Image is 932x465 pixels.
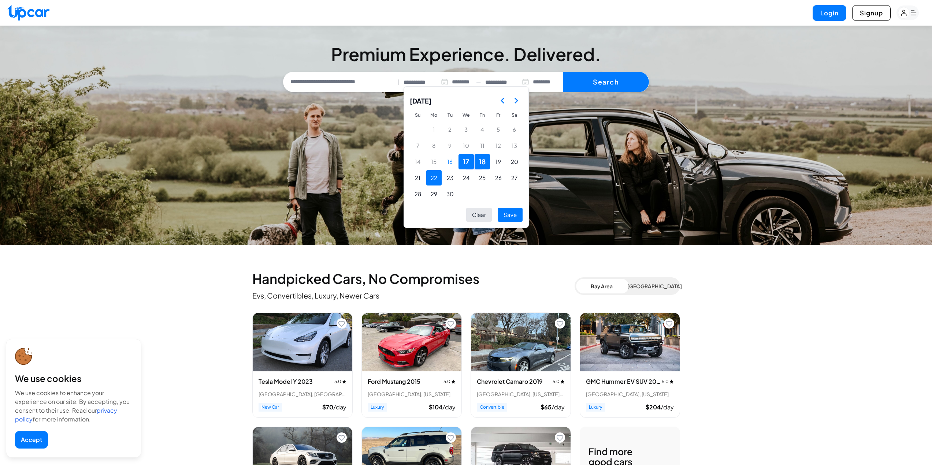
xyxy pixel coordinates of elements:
[410,109,523,202] table: September 2025
[458,122,474,137] button: Wednesday, September 3rd, 2025
[475,170,490,185] button: Thursday, September 25th, 2025
[337,432,347,443] button: Add to favorites
[669,379,674,383] img: star
[15,389,132,424] div: We use cookies to enhance your experience on our site. By accepting, you consent to their use. Re...
[446,432,456,443] button: Add to favorites
[498,208,523,222] button: Save
[426,154,442,169] button: Monday, September 15th, 2025
[446,318,456,329] button: Add to favorites
[553,379,565,385] span: 5.0
[15,372,132,384] div: We use cookies
[471,312,571,418] div: View details for Chevrolet Camaro 2019
[477,377,543,386] h3: Chevrolet Camaro 2019
[458,170,474,185] button: Wednesday, September 24th, 2025
[259,377,313,386] h3: Tesla Model Y 2023
[426,138,442,153] button: Monday, September 8th, 2025
[410,170,426,185] button: Sunday, September 21st, 2025
[507,122,522,137] button: Saturday, September 6th, 2025
[507,170,522,185] button: Saturday, September 27th, 2025
[471,313,571,371] img: Chevrolet Camaro 2019
[426,186,442,202] button: Monday, September 29th, 2025
[259,390,346,398] div: [GEOGRAPHIC_DATA], [GEOGRAPHIC_DATA]
[491,154,506,169] button: Friday, September 19th, 2025
[342,379,346,383] img: star
[813,5,846,21] button: Login
[442,109,458,121] th: Tuesday
[496,94,509,107] button: Go to the Previous Month
[476,78,481,86] span: —
[7,5,49,20] img: Upcar Logo
[410,138,426,153] button: Sunday, September 7th, 2025
[252,271,575,286] h2: Handpicked Cars, No Compromises
[563,72,649,92] button: Search
[552,403,565,411] span: /day
[15,348,32,365] img: cookie-icon.svg
[362,313,461,371] img: Ford Mustang 2015
[410,109,426,121] th: Sunday
[586,403,605,412] span: Luxury
[627,279,679,293] button: [GEOGRAPHIC_DATA]
[491,138,506,153] button: Friday, September 12th, 2025
[410,154,426,169] button: Sunday, September 14th, 2025
[458,154,474,169] button: Wednesday, September 17th, 2025, selected
[259,403,282,412] span: New Car
[334,379,346,385] span: 5.0
[368,403,387,412] span: Luxury
[322,403,333,411] span: $ 70
[361,312,462,418] div: View details for Ford Mustang 2015
[477,390,565,398] div: [GEOGRAPHIC_DATA], [US_STATE] • 2 trips
[442,170,458,185] button: Tuesday, September 23rd, 2025
[555,318,565,329] button: Add to favorites
[426,109,442,121] th: Monday
[443,379,456,385] span: 5.0
[506,109,523,121] th: Saturday
[442,186,458,202] button: Tuesday, September 30th, 2025
[555,432,565,443] button: Add to favorites
[541,403,552,411] span: $ 65
[368,377,420,386] h3: Ford Mustang 2015
[451,379,456,383] img: star
[442,122,458,137] button: Tuesday, September 2nd, 2025
[586,377,662,386] h3: GMC Hummer EV SUV 2024
[507,138,522,153] button: Saturday, September 13th, 2025
[368,390,456,398] div: [GEOGRAPHIC_DATA], [US_STATE]
[475,122,490,137] button: Thursday, September 4th, 2025
[475,138,490,153] button: Thursday, September 11th, 2025
[474,109,490,121] th: Thursday
[491,170,506,185] button: Friday, September 26th, 2025
[252,290,575,301] p: Evs, Convertibles, Luxury, Newer Cars
[426,122,442,137] button: Monday, September 1st, 2025
[507,154,522,169] button: Saturday, September 20th, 2025
[509,94,523,107] button: Go to the Next Month
[586,390,674,398] div: [GEOGRAPHIC_DATA], [US_STATE]
[661,403,674,411] span: /day
[337,318,347,329] button: Add to favorites
[253,313,352,371] img: Tesla Model Y 2023
[442,138,458,153] button: Tuesday, September 9th, 2025
[491,122,506,137] button: Friday, September 5th, 2025
[580,312,680,418] div: View details for GMC Hummer EV SUV 2024
[410,93,431,109] span: [DATE]
[560,379,565,383] img: star
[475,154,490,169] button: Thursday, September 18th, 2025, selected
[442,403,456,411] span: /day
[426,170,442,185] button: Monday, September 22nd, 2025
[442,154,458,169] button: Today, Tuesday, September 16th, 2025
[664,318,674,329] button: Add to favorites
[458,109,474,121] th: Wednesday
[283,45,649,63] h3: Premium Experience. Delivered.
[580,313,680,371] img: GMC Hummer EV SUV 2024
[458,138,474,153] button: Wednesday, September 10th, 2025
[576,279,627,293] button: Bay Area
[662,379,673,385] span: 5.0
[410,186,426,202] button: Sunday, September 28th, 2025
[397,78,399,86] span: |
[333,403,346,411] span: /day
[477,403,507,412] span: Convertible
[466,208,492,222] button: Clear
[15,431,48,449] button: Accept
[852,5,891,21] button: Signup
[429,403,442,411] span: $ 104
[646,403,661,411] span: $ 204
[490,109,506,121] th: Friday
